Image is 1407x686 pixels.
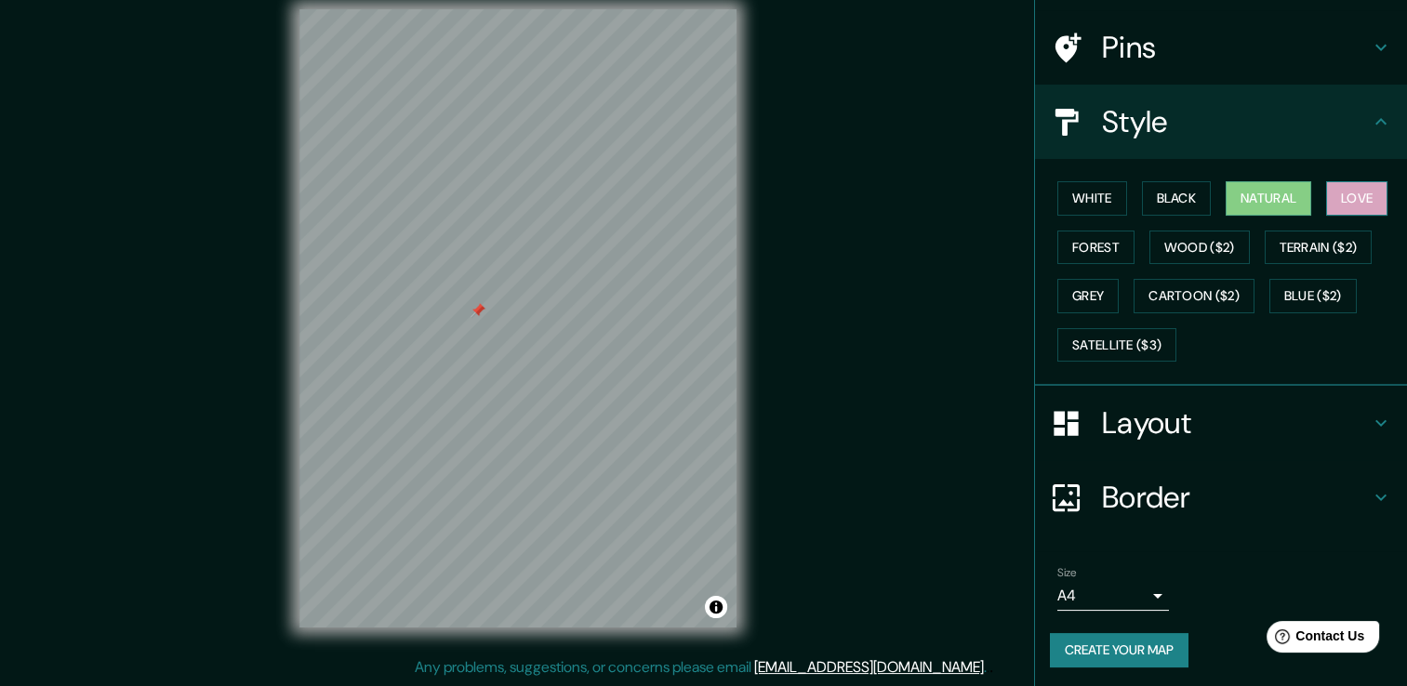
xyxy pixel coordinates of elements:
h4: Border [1102,479,1370,516]
div: . [989,656,993,679]
iframe: Help widget launcher [1241,613,1387,666]
div: Border [1035,460,1407,534]
div: Pins [1035,10,1407,85]
button: Forest [1057,231,1135,265]
button: Toggle attribution [705,596,727,618]
button: Wood ($2) [1149,231,1250,265]
button: Create your map [1050,633,1188,667]
button: Grey [1057,279,1119,313]
div: Layout [1035,386,1407,460]
button: Black [1142,181,1212,216]
button: Love [1326,181,1387,216]
button: Cartoon ($2) [1134,279,1254,313]
h4: Pins [1102,29,1370,66]
button: Satellite ($3) [1057,328,1176,363]
button: Natural [1226,181,1311,216]
div: . [987,656,989,679]
div: Style [1035,85,1407,159]
canvas: Map [299,9,737,627]
p: Any problems, suggestions, or concerns please email . [415,656,987,679]
h4: Style [1102,103,1370,140]
h4: Layout [1102,404,1370,442]
a: [EMAIL_ADDRESS][DOMAIN_NAME] [754,657,984,677]
button: White [1057,181,1127,216]
button: Terrain ($2) [1265,231,1373,265]
div: A4 [1057,581,1169,611]
label: Size [1057,565,1077,581]
button: Blue ($2) [1269,279,1357,313]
